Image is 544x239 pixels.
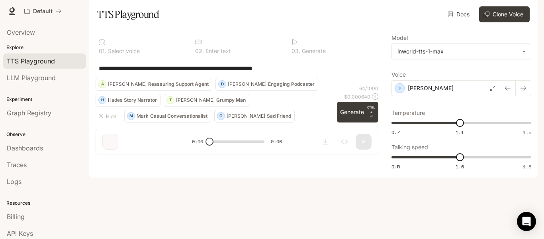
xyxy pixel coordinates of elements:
p: Reassuring Support Agent [148,82,209,87]
button: Hide [96,110,121,122]
p: Select voice [106,48,140,54]
button: D[PERSON_NAME]Engaging Podcaster [215,78,318,91]
div: Open Intercom Messenger [517,212,536,231]
p: Voice [391,72,406,77]
div: T [167,94,174,107]
p: Model [391,35,408,41]
span: 1.5 [523,129,531,136]
button: All workspaces [21,3,65,19]
p: [PERSON_NAME] [408,84,454,92]
p: Enter text [204,48,231,54]
div: inworld-tts-1-max [397,47,518,55]
p: [PERSON_NAME] [176,98,215,103]
div: M [127,110,135,122]
button: O[PERSON_NAME]Sad Friend [214,110,295,122]
p: 0 1 . [99,48,106,54]
p: Talking speed [391,144,428,150]
p: CTRL + [367,105,375,115]
p: Hades [108,98,122,103]
span: 0.7 [391,129,400,136]
p: Sad Friend [267,114,291,119]
span: 1.0 [456,163,464,170]
a: Docs [446,6,473,22]
span: 1.1 [456,129,464,136]
p: Temperature [391,110,425,116]
p: 64 / 1000 [359,85,378,92]
p: 0 2 . [195,48,204,54]
div: A [99,78,106,91]
p: Grumpy Man [216,98,246,103]
button: GenerateCTRL +⏎ [337,102,378,122]
div: inworld-tts-1-max [392,44,531,59]
span: 1.5 [523,163,531,170]
button: HHadesStory Narrator [96,94,160,107]
p: [PERSON_NAME] [228,82,266,87]
p: Casual Conversationalist [150,114,207,119]
button: MMarkCasual Conversationalist [124,110,211,122]
button: T[PERSON_NAME]Grumpy Man [164,94,249,107]
p: 0 3 . [292,48,300,54]
p: ⏎ [367,105,375,119]
button: Clone Voice [479,6,530,22]
button: A[PERSON_NAME]Reassuring Support Agent [96,78,212,91]
p: [PERSON_NAME] [227,114,265,119]
h1: TTS Playground [97,6,159,22]
p: Generate [300,48,326,54]
p: Engaging Podcaster [268,82,315,87]
div: H [99,94,106,107]
div: O [217,110,225,122]
p: Story Narrator [124,98,157,103]
span: 0.5 [391,163,400,170]
p: Mark [137,114,149,119]
p: [PERSON_NAME] [108,82,147,87]
p: $ 0.000640 [344,93,370,100]
div: D [219,78,226,91]
p: Default [33,8,53,15]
